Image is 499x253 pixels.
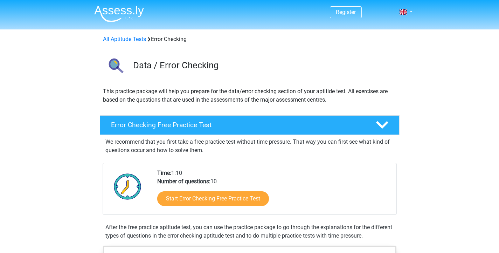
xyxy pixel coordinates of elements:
[336,9,356,15] a: Register
[133,60,394,71] h3: Data / Error Checking
[157,170,171,176] b: Time:
[100,35,399,43] div: Error Checking
[152,169,396,214] div: 1:10 10
[105,138,394,155] p: We recommend that you first take a free practice test without time pressure. That way you can fir...
[103,36,146,42] a: All Aptitude Tests
[110,169,145,204] img: Clock
[94,6,144,22] img: Assessly
[100,52,130,82] img: error checking
[97,115,402,135] a: Error Checking Free Practice Test
[111,121,365,129] h4: Error Checking Free Practice Test
[103,223,397,240] div: After the free practice aptitude test, you can use the practice package to go through the explana...
[157,191,269,206] a: Start Error Checking Free Practice Test
[103,87,396,104] p: This practice package will help you prepare for the data/error checking section of your aptitide ...
[157,178,210,185] b: Number of questions:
